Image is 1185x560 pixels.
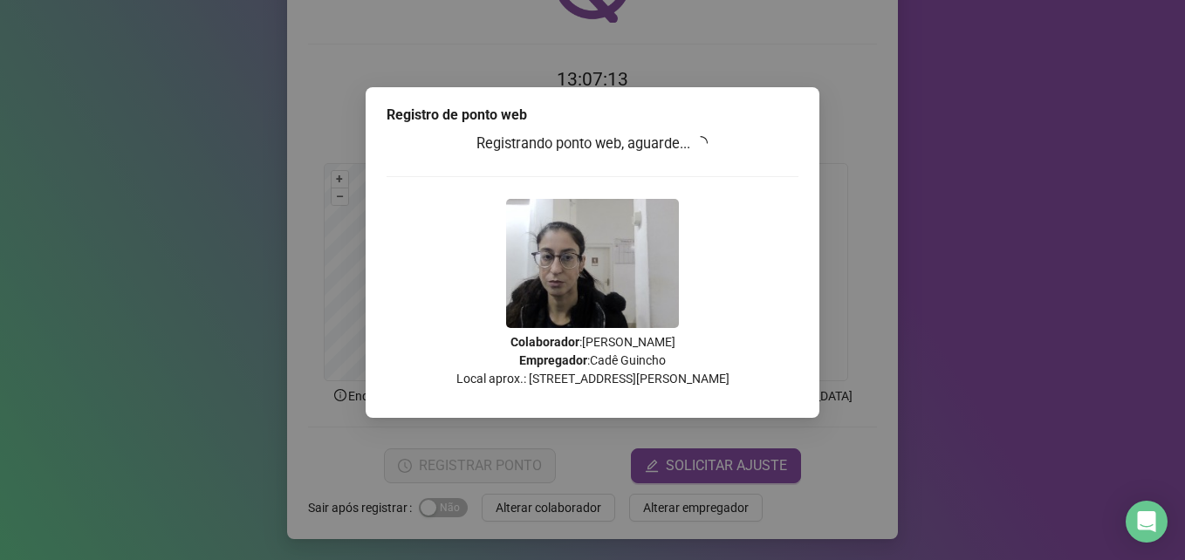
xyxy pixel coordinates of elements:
[506,199,679,328] img: 2Q==
[387,105,798,126] div: Registro de ponto web
[387,133,798,155] h3: Registrando ponto web, aguarde...
[691,133,711,153] span: loading
[1126,501,1168,543] div: Open Intercom Messenger
[510,335,579,349] strong: Colaborador
[519,353,587,367] strong: Empregador
[387,333,798,388] p: : [PERSON_NAME] : Cadê Guincho Local aprox.: [STREET_ADDRESS][PERSON_NAME]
